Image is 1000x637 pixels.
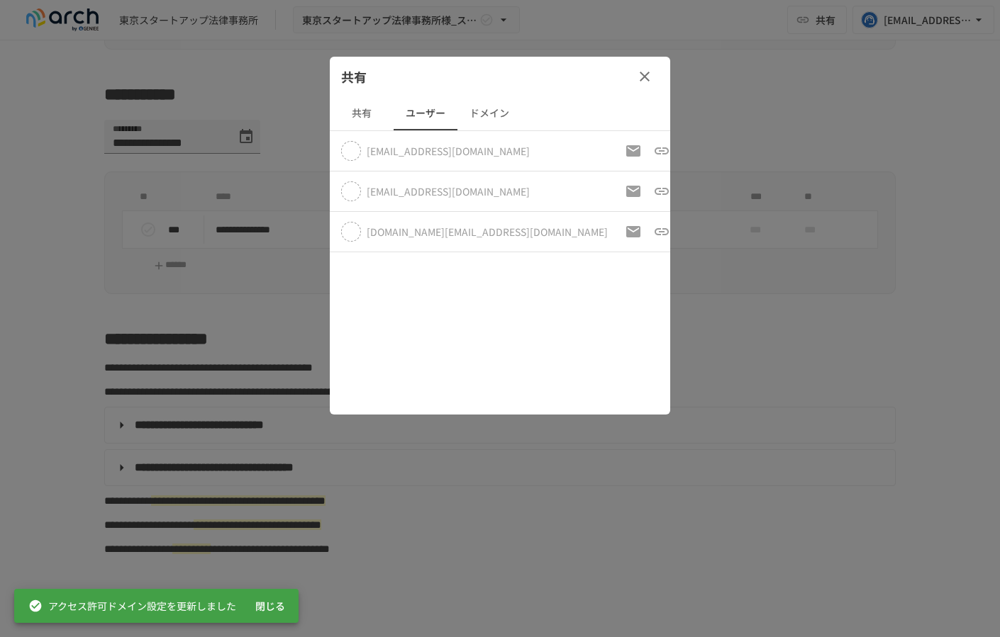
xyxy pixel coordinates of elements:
button: 招待メールの再送 [619,218,648,246]
button: 招待メールの再送 [619,177,648,205]
button: 共有 [330,96,394,130]
button: ユーザー [394,96,457,130]
div: このユーザーはまだログインしていません。 [367,184,530,198]
button: ドメイン [457,96,521,130]
div: アクセス許可ドメイン設定を更新しました [28,593,236,619]
div: 共有 [330,57,670,96]
button: 招待メールの再送 [619,137,648,165]
button: 閉じる [248,593,293,619]
button: 招待URLをコピー（以前のものは破棄） [648,218,676,246]
button: 招待URLをコピー（以前のものは破棄） [648,177,676,205]
button: 招待URLをコピー（以前のものは破棄） [648,137,676,165]
div: このユーザーはまだログインしていません。 [367,225,608,239]
div: このユーザーはまだログインしていません。 [367,144,530,158]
